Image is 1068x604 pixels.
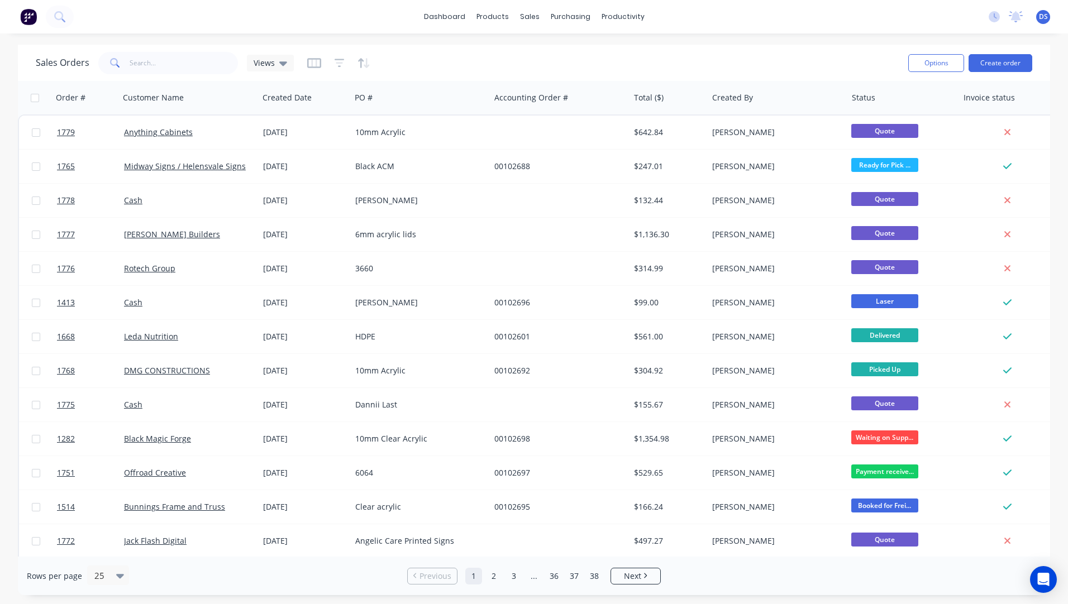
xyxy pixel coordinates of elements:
a: [PERSON_NAME] Builders [124,229,220,239]
a: 1775 [57,388,124,421]
div: [PERSON_NAME] [712,365,836,376]
span: Laser [851,294,918,308]
div: $166.24 [634,501,699,512]
div: [PERSON_NAME] [712,399,836,410]
div: [PERSON_NAME] [712,331,836,342]
div: 6064 [355,467,479,478]
span: 1765 [57,161,75,172]
span: Views [254,57,275,69]
div: [DATE] [263,127,346,138]
div: [DATE] [263,535,346,547]
div: $642.84 [634,127,699,138]
div: [PERSON_NAME] [712,297,836,308]
a: Previous page [408,571,457,582]
div: [DATE] [263,331,346,342]
span: 1413 [57,297,75,308]
a: dashboard [418,8,471,25]
a: 1765 [57,150,124,183]
a: 1779 [57,116,124,149]
a: Offroad Creative [124,467,186,478]
span: 1779 [57,127,75,138]
div: [PERSON_NAME] [712,127,836,138]
div: productivity [596,8,650,25]
span: Booked for Frei... [851,498,918,512]
span: 1775 [57,399,75,410]
div: [DATE] [263,161,346,172]
div: [DATE] [263,501,346,512]
div: $314.99 [634,263,699,274]
span: 1776 [57,263,75,274]
div: [DATE] [263,467,346,478]
span: Quote [851,226,918,240]
div: [PERSON_NAME] [355,195,479,206]
div: $529.65 [634,467,699,478]
a: Leda Nutrition [124,331,178,342]
div: [PERSON_NAME] [712,229,836,240]
a: 1772 [57,524,124,558]
div: PO # [355,92,373,103]
a: 1776 [57,252,124,285]
span: Quote [851,192,918,206]
div: $1,354.98 [634,433,699,444]
a: Page 37 [566,568,583,584]
div: $561.00 [634,331,699,342]
span: Waiting on Supp... [851,430,918,444]
div: 3660 [355,263,479,274]
div: 10mm Acrylic [355,365,479,376]
a: Midway Signs / Helensvale Signs [124,161,246,171]
input: Search... [130,52,239,74]
div: 00102695 [494,501,618,512]
span: Next [624,571,641,582]
a: Bunnings Frame and Truss [124,501,225,512]
a: Page 36 [546,568,562,584]
div: 00102692 [494,365,618,376]
div: [DATE] [263,229,346,240]
div: [DATE] [263,263,346,274]
div: 00102698 [494,433,618,444]
a: Page 1 is your current page [465,568,482,584]
h1: Sales Orders [36,57,89,68]
span: Ready for Pick ... [851,158,918,172]
span: Quote [851,533,918,547]
div: $132.44 [634,195,699,206]
div: Total ($) [634,92,664,103]
div: Accounting Order # [494,92,568,103]
a: 1768 [57,354,124,387]
a: 1668 [57,320,124,353]
div: 00102697 [494,467,618,478]
div: Customer Name [123,92,184,103]
div: Open Intercom Messenger [1030,566,1057,593]
div: Created Date [263,92,312,103]
div: 6mm acrylic lids [355,229,479,240]
span: Quote [851,124,918,138]
div: Invoice status [964,92,1015,103]
a: Rotech Group [124,263,175,274]
div: 10mm Clear Acrylic [355,433,479,444]
a: Anything Cabinets [124,127,193,137]
span: 1768 [57,365,75,376]
ul: Pagination [403,568,665,584]
span: 1282 [57,433,75,444]
span: 1772 [57,535,75,547]
a: Page 2 [485,568,502,584]
span: Payment receive... [851,464,918,478]
span: 1514 [57,501,75,512]
span: Previous [419,571,451,582]
div: $1,136.30 [634,229,699,240]
a: 1413 [57,286,124,319]
div: [PERSON_NAME] [712,501,836,512]
div: [PERSON_NAME] [712,467,836,478]
span: 1777 [57,229,75,240]
div: Order # [56,92,85,103]
a: 1282 [57,422,124,456]
div: [PERSON_NAME] [712,535,836,547]
span: Rows per page [27,571,82,582]
div: [PERSON_NAME] [712,263,836,274]
div: [DATE] [263,195,346,206]
div: sales [514,8,545,25]
a: DMG CONSTRUCTIONS [124,365,210,376]
span: 1668 [57,331,75,342]
div: Angelic Care Printed Signs [355,535,479,547]
div: 00102601 [494,331,618,342]
div: Dannii Last [355,399,479,410]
